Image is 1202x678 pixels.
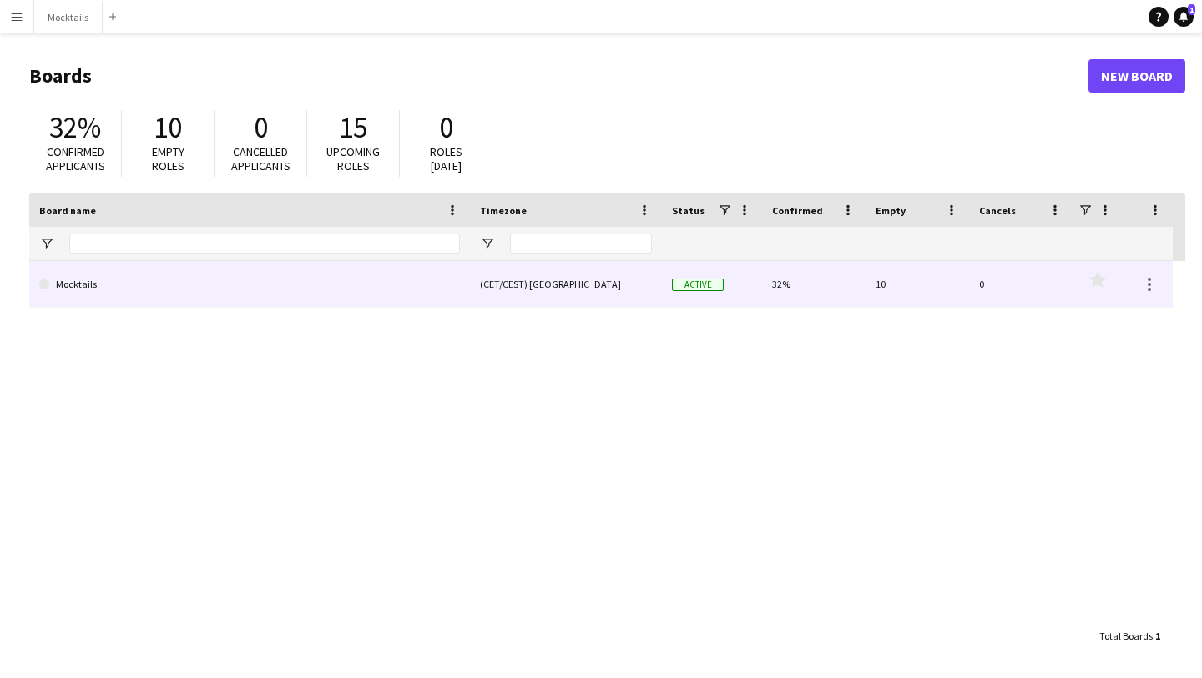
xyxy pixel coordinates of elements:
span: 15 [339,109,367,146]
div: (CET/CEST) [GEOGRAPHIC_DATA] [470,261,662,307]
span: 1 [1188,4,1195,15]
a: Mocktails [39,261,460,308]
span: 10 [154,109,182,146]
a: 1 [1174,7,1194,27]
span: Empty roles [152,144,184,173]
span: Cancels [979,204,1016,217]
div: 10 [866,261,969,307]
input: Board name Filter Input [69,234,460,254]
div: 32% [762,261,866,307]
h1: Boards [29,63,1088,88]
span: Upcoming roles [326,144,380,173]
span: Active [672,279,724,291]
span: Roles [DATE] [430,144,462,173]
span: Confirmed [772,204,823,217]
div: 0 [969,261,1073,307]
span: Total Boards [1099,630,1153,642]
span: Board name [39,204,96,217]
input: Timezone Filter Input [510,234,652,254]
span: Confirmed applicants [46,144,105,173]
button: Open Filter Menu [39,236,54,251]
a: New Board [1088,59,1185,93]
span: Status [672,204,705,217]
span: 1 [1155,630,1160,642]
span: 32% [49,109,101,146]
button: Mocktails [34,1,103,33]
span: Timezone [480,204,527,217]
span: Empty [876,204,906,217]
button: Open Filter Menu [480,236,495,251]
span: 0 [254,109,268,146]
span: 0 [439,109,453,146]
div: : [1099,620,1160,652]
span: Cancelled applicants [231,144,290,173]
